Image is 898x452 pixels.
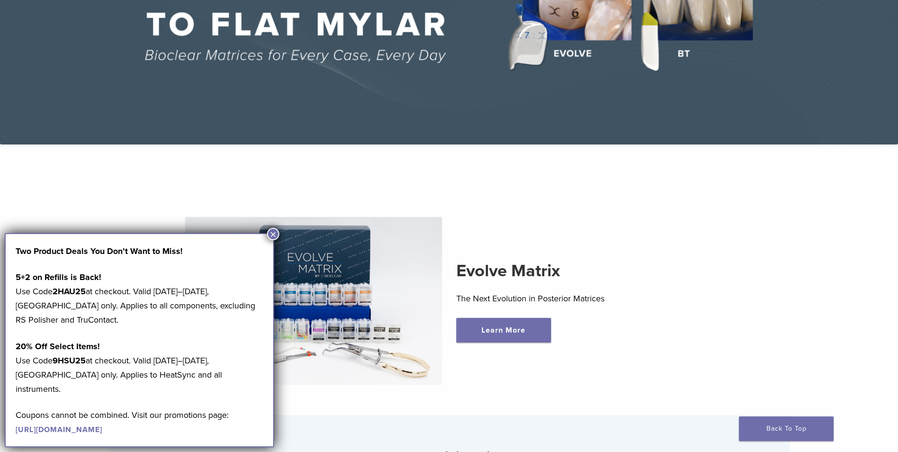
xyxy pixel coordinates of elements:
strong: 2HAU25 [53,286,86,297]
strong: 9HSU25 [53,355,86,366]
p: Use Code at checkout. Valid [DATE]–[DATE], [GEOGRAPHIC_DATA] only. Applies to HeatSync and all in... [16,339,263,396]
strong: 5+2 on Refills is Back! [16,272,101,282]
strong: Two Product Deals You Don’t Want to Miss! [16,246,183,256]
p: The Next Evolution in Posterior Matrices [456,291,713,306]
p: Use Code at checkout. Valid [DATE]–[DATE], [GEOGRAPHIC_DATA] only. Applies to all components, exc... [16,270,263,327]
a: Learn More [456,318,551,343]
a: Back To Top [739,416,834,441]
p: Coupons cannot be combined. Visit our promotions page: [16,408,263,436]
a: [URL][DOMAIN_NAME] [16,425,102,434]
img: Evolve Matrix [185,217,442,385]
strong: 20% Off Select Items! [16,341,100,352]
h2: Evolve Matrix [456,260,713,282]
button: Close [267,228,279,240]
